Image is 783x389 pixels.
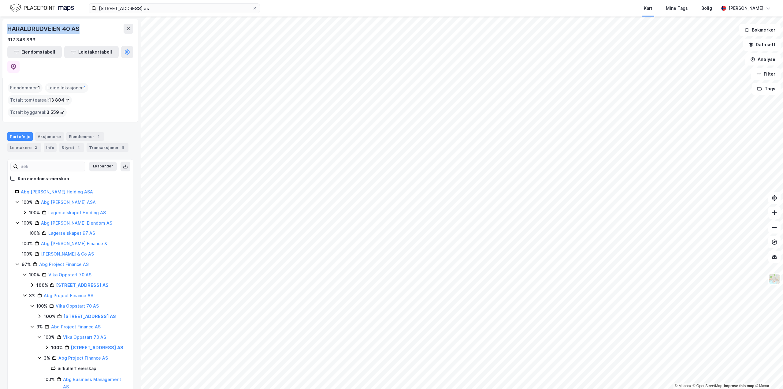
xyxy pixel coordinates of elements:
[41,220,112,226] a: Abg [PERSON_NAME] Eiendom AS
[29,230,40,237] div: 100%
[7,36,35,43] div: 917 348 863
[120,144,126,151] div: 8
[8,83,43,93] div: Eiendommer :
[41,251,94,256] a: [PERSON_NAME] & Co AS
[36,282,48,289] div: 100%
[752,360,783,389] div: Kontrollprogram for chat
[63,335,106,340] a: Vika Oppstart 70 AS
[752,83,781,95] button: Tags
[22,199,33,206] div: 100%
[44,313,55,320] div: 100%
[56,282,109,288] a: [STREET_ADDRESS] AS
[724,384,754,388] a: Improve this map
[36,302,47,310] div: 100%
[22,240,33,247] div: 100%
[693,384,722,388] a: OpenStreetMap
[644,5,652,12] div: Kart
[87,143,128,152] div: Transaksjoner
[44,334,55,341] div: 100%
[21,189,93,194] a: Abg [PERSON_NAME] Holding ASA
[29,271,40,279] div: 100%
[84,84,86,92] span: 1
[7,132,33,141] div: Portefølje
[29,292,35,299] div: 3%
[44,293,93,298] a: Abg Project Finance AS
[7,46,62,58] button: Eiendomstabell
[71,345,123,350] a: [STREET_ADDRESS] AS
[46,109,64,116] span: 3 559 ㎡
[751,68,781,80] button: Filter
[51,344,63,351] div: 100%
[96,4,252,13] input: Søk på adresse, matrikkel, gårdeiere, leietakere eller personer
[44,376,55,383] div: 100%
[44,354,50,362] div: 3%
[45,83,88,93] div: Leide lokasjoner :
[752,360,783,389] iframe: Chat Widget
[675,384,692,388] a: Mapbox
[743,39,781,51] button: Datasett
[41,241,107,246] a: Abg [PERSON_NAME] Finance &
[64,314,116,319] a: [STREET_ADDRESS] AS
[729,5,763,12] div: [PERSON_NAME]
[44,143,57,152] div: Info
[22,250,33,258] div: 100%
[33,144,39,151] div: 2
[739,24,781,36] button: Bokmerker
[49,96,69,104] span: 13 804 ㎡
[95,133,102,140] div: 1
[58,355,108,361] a: Abg Project Finance AS
[64,46,119,58] button: Leietakertabell
[38,84,40,92] span: 1
[36,323,43,331] div: 3%
[8,107,67,117] div: Totalt byggareal :
[22,219,33,227] div: 100%
[18,162,85,171] input: Søk
[701,5,712,12] div: Bolig
[18,175,69,182] div: Kun eiendoms-eierskap
[10,3,74,13] img: logo.f888ab2527a4732fd821a326f86c7f29.svg
[58,365,96,372] div: Sirkulært eierskap
[22,261,31,268] div: 97%
[745,53,781,65] button: Analyse
[7,143,41,152] div: Leietakere
[29,209,40,216] div: 100%
[89,162,117,171] button: Ekspander
[666,5,688,12] div: Mine Tags
[769,273,780,285] img: Z
[56,303,99,309] a: Vika Oppstart 70 AS
[76,144,82,151] div: 4
[48,272,91,277] a: Vika Oppstart 70 AS
[41,200,96,205] a: Abg [PERSON_NAME] ASA
[7,24,81,34] div: HARALDRUDVEIEN 40 AS
[8,95,72,105] div: Totalt tomteareal :
[66,132,104,141] div: Eiendommer
[51,324,101,329] a: Abg Project Finance AS
[35,132,64,141] div: Aksjonærer
[39,262,89,267] a: Abg Project Finance AS
[48,210,106,215] a: Lagerselskapet Holding AS
[59,143,84,152] div: Styret
[48,230,95,236] a: Lagerselskapet 97 AS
